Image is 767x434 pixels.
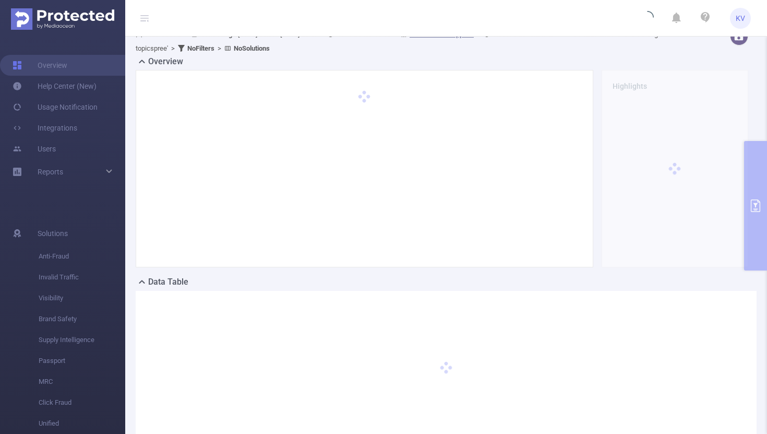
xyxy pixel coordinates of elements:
[736,8,745,29] span: KV
[187,44,214,52] b: No Filters
[214,44,224,52] span: >
[39,246,125,267] span: Anti-Fraud
[11,8,114,30] img: Protected Media
[39,413,125,434] span: Unified
[13,76,97,97] a: Help Center (New)
[13,55,67,76] a: Overview
[39,267,125,288] span: Invalid Traffic
[39,330,125,350] span: Supply Intelligence
[39,371,125,392] span: MRC
[13,138,56,159] a: Users
[39,288,125,309] span: Visibility
[39,392,125,413] span: Click Fraud
[38,161,63,182] a: Reports
[38,168,63,176] span: Reports
[168,44,178,52] span: >
[148,55,183,68] h2: Overview
[39,350,125,371] span: Passport
[13,97,98,118] a: Usage Notification
[641,11,654,26] i: icon: loading
[148,276,188,288] h2: Data Table
[38,223,68,244] span: Solutions
[39,309,125,330] span: Brand Safety
[13,118,77,138] a: Integrations
[234,44,270,52] b: No Solutions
